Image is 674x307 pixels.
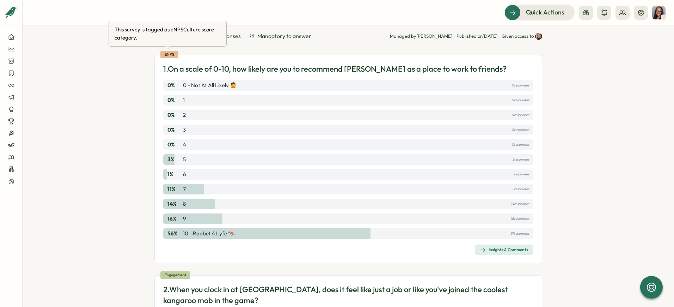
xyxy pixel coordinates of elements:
[167,126,182,134] p: 0 %
[160,51,178,58] div: eNPS
[183,126,186,134] p: 3
[167,215,182,223] p: 16 %
[511,141,529,149] p: 0 responses
[115,25,221,42] p: This survey is tagged as eNPS Culture score category.
[512,185,529,193] p: 11 responses
[183,82,237,89] p: 0 - Not at all likely 🙅
[652,6,666,19] img: Natasha Whittaker
[511,126,529,134] p: 0 responses
[183,141,186,149] p: 4
[513,170,529,178] p: 1 responses
[167,82,182,89] p: 0 %
[167,141,182,149] p: 0 %
[183,96,185,104] p: 1
[167,111,182,119] p: 0 %
[183,156,186,163] p: 5
[167,185,182,193] p: 11 %
[526,8,564,17] span: Quick Actions
[535,33,542,40] img: Natalie
[511,96,529,104] p: 0 responses
[183,215,186,223] p: 9
[163,64,507,74] p: 1. On a scale of 0-10, how likely are you to recommend [PERSON_NAME] as a place to work to friends?
[183,185,186,193] p: 7
[512,156,529,163] p: 3 responses
[416,33,452,39] span: [PERSON_NAME]
[163,284,533,306] p: 2. When you clock in at [GEOGRAPHIC_DATA], does it feel like just a job or like you've joined the...
[183,230,235,237] p: 10 - Roobet 4 Lyfe 🦘
[167,96,182,104] p: 0 %
[511,111,529,119] p: 0 responses
[504,5,575,20] button: Quick Actions
[511,215,529,223] p: 16 responses
[167,156,182,163] p: 3 %
[257,32,311,41] span: Mandatory to answer
[183,200,186,208] p: 8
[167,170,182,178] p: 1 %
[390,33,452,40] p: Managed by
[167,230,182,237] p: 56 %
[511,82,529,89] p: 0 responses
[480,247,528,253] div: Insights & Comments
[511,200,529,208] p: 14 responses
[475,245,533,255] button: Insights & Comments
[160,271,190,279] div: Engagement
[183,111,186,119] p: 2
[183,170,186,178] p: 6
[502,33,534,40] p: Given access to
[483,33,497,39] span: [DATE]
[167,200,182,208] p: 14 %
[510,230,529,237] p: 57 responses
[457,33,497,40] p: Published on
